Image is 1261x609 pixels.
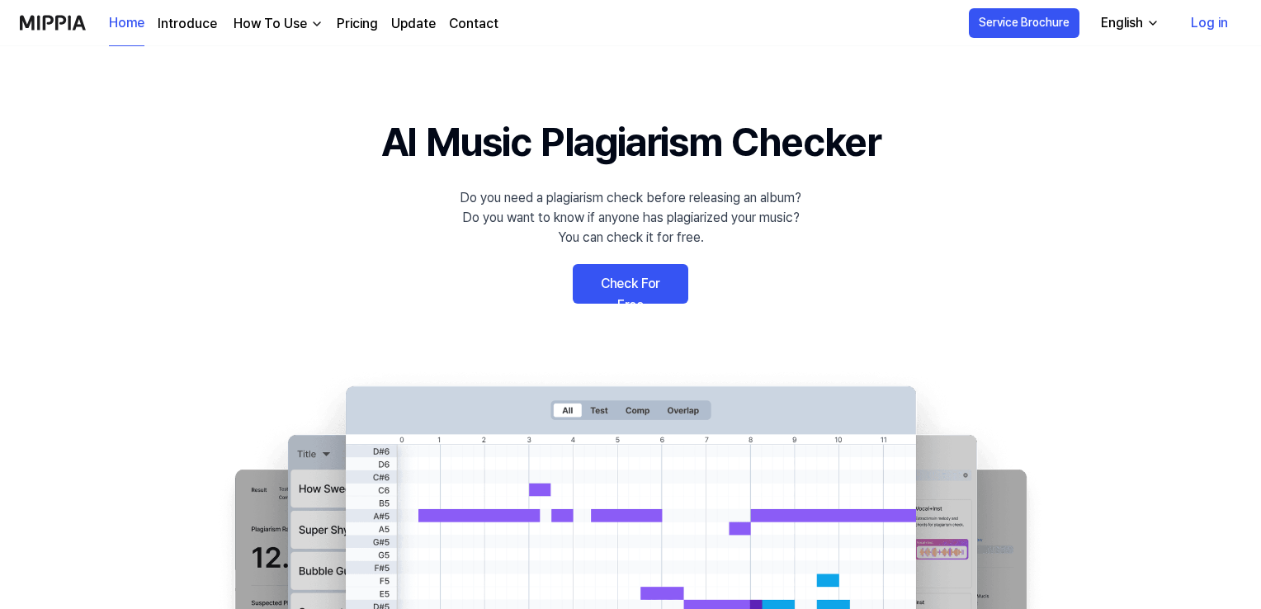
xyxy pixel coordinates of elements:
[449,14,498,34] a: Contact
[310,17,324,31] img: down
[391,14,436,34] a: Update
[1088,7,1169,40] button: English
[460,188,801,248] div: Do you need a plagiarism check before releasing an album? Do you want to know if anyone has plagi...
[109,1,144,46] a: Home
[337,14,378,34] a: Pricing
[1098,13,1146,33] div: English
[158,14,217,34] a: Introduce
[230,14,310,34] div: How To Use
[230,14,324,34] button: How To Use
[381,112,881,172] h1: AI Music Plagiarism Checker
[573,264,688,304] a: Check For Free
[969,8,1079,38] button: Service Brochure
